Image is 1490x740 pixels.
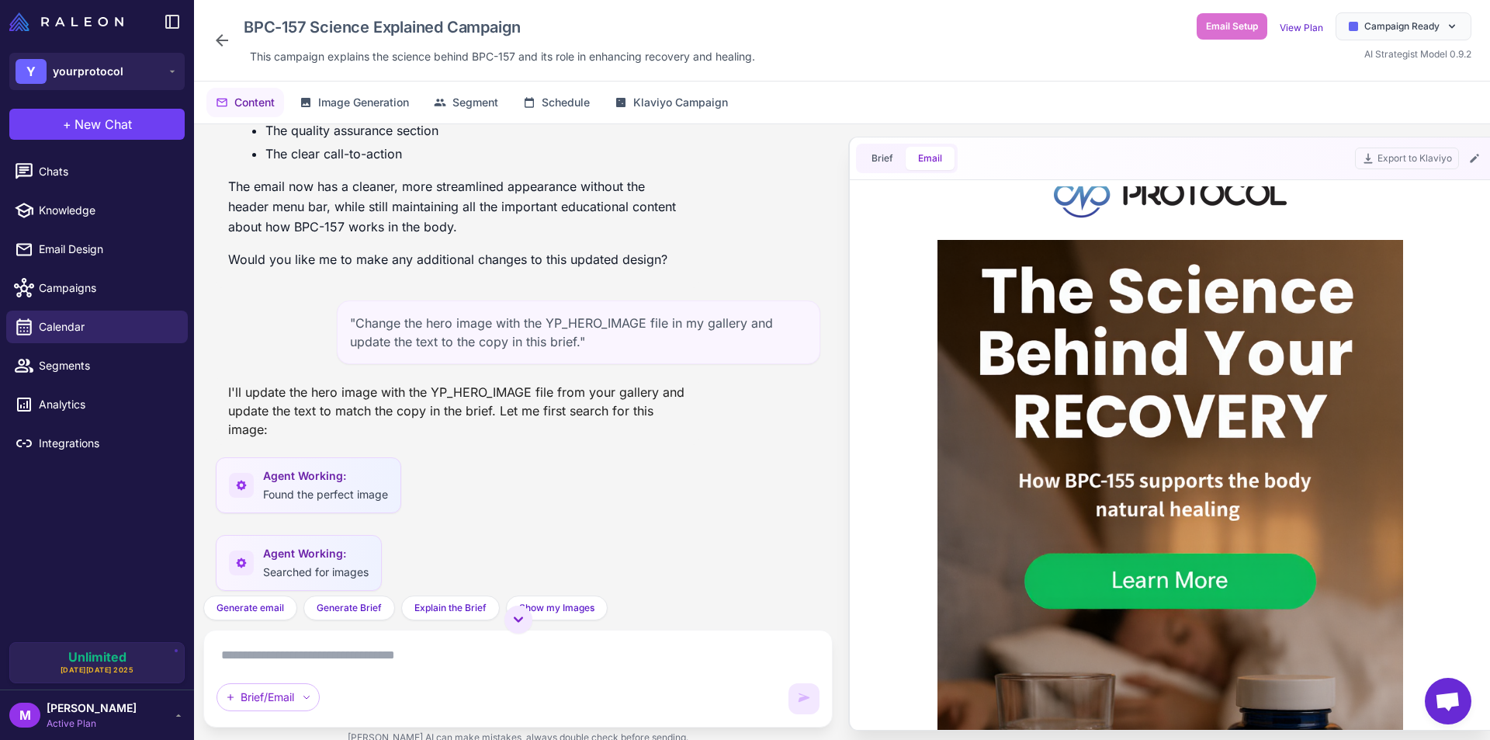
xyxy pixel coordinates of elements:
[39,318,175,335] span: Calendar
[6,233,188,266] a: Email Design
[605,88,737,117] button: Klaviyo Campaign
[6,427,188,460] a: Integrations
[234,94,275,111] span: Content
[1355,148,1459,169] button: Export to Klaviyo
[74,115,132,134] span: New Chat
[906,147,955,170] button: Email
[244,45,761,68] div: Click to edit description
[39,163,175,180] span: Chats
[1206,19,1258,33] span: Email Setup
[633,94,728,111] span: Klaviyo Campaign
[424,88,508,117] button: Segment
[9,53,185,90] button: Yyourprotocol
[217,601,284,615] span: Generate email
[47,717,137,731] span: Active Plan
[206,88,284,117] button: Content
[228,176,687,237] p: The email now has a cleaner, more streamlined appearance without the header menu bar, while still...
[542,94,590,111] span: Schedule
[263,545,369,562] span: Agent Working:
[519,601,594,615] span: Show my Images
[6,388,188,421] a: Analytics
[263,488,388,501] span: Found the perfect image
[452,94,498,111] span: Segment
[1364,48,1471,60] span: AI Strategist Model 0.9.2
[265,120,687,141] li: The quality assurance section
[401,596,500,620] button: Explain the Brief
[39,280,175,297] span: Campaigns
[39,435,175,452] span: Integrations
[1197,13,1267,40] button: Email Setup
[337,301,820,364] div: "Change the hero image with the YP_HERO_IMAGE file in my gallery and update the text to the copy ...
[47,700,137,717] span: [PERSON_NAME]
[16,59,47,84] div: Y
[290,88,418,117] button: Image Generation
[9,12,123,31] img: Raleon Logo
[318,94,409,111] span: Image Generation
[317,601,382,615] span: Generate Brief
[39,241,175,258] span: Email Design
[514,88,599,117] button: Schedule
[265,144,687,164] li: The clear call-to-action
[39,202,175,219] span: Knowledge
[53,63,123,80] span: yourprotocol
[237,12,761,42] div: Click to edit campaign name
[39,396,175,413] span: Analytics
[263,467,388,485] span: Agent Working:
[6,311,188,343] a: Calendar
[303,596,395,620] button: Generate Brief
[228,249,687,269] p: Would you like me to make any additional changes to this updated design?
[203,596,297,620] button: Generate email
[63,115,71,134] span: +
[9,703,40,728] div: M
[6,194,188,227] a: Knowledge
[1280,22,1323,33] a: View Plan
[414,601,487,615] span: Explain the Brief
[216,377,699,445] div: I'll update the hero image with the YP_HERO_IMAGE file from your gallery and update the text to m...
[1465,149,1484,168] button: Edit Email
[6,155,188,188] a: Chats
[6,349,188,382] a: Segments
[506,596,608,620] button: Show my Images
[217,683,320,711] div: Brief/Email
[263,565,369,578] span: Searched for images
[250,48,755,65] span: This campaign explains the science behind BPC-157 and its role in enhancing recovery and healing.
[68,651,126,663] span: Unlimited
[859,147,906,170] button: Brief
[1364,19,1440,33] span: Campaign Ready
[61,665,134,676] span: [DATE][DATE] 2025
[1425,678,1471,724] a: Open chat
[39,357,175,374] span: Segments
[9,109,185,140] button: +New Chat
[6,272,188,304] a: Campaigns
